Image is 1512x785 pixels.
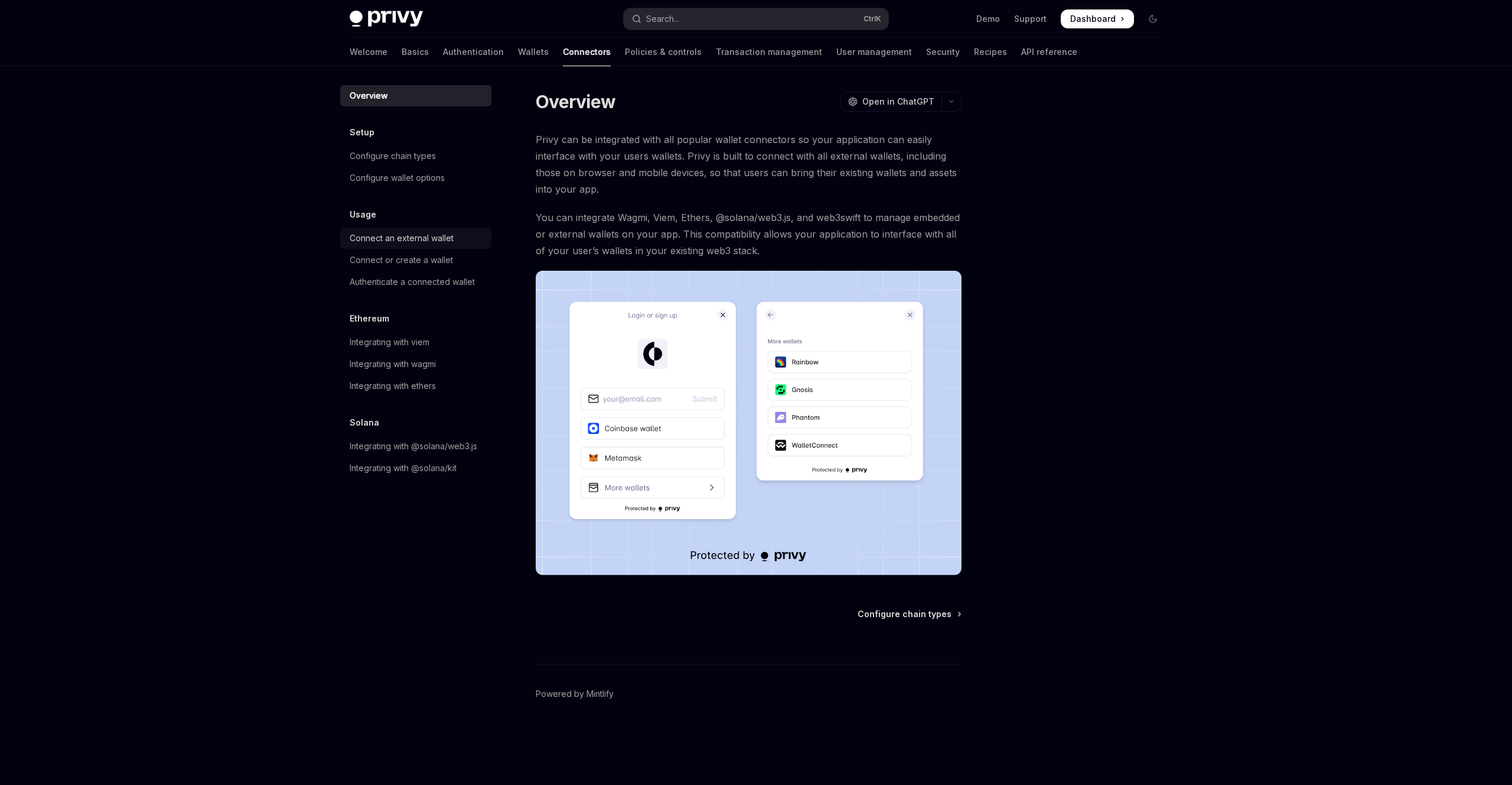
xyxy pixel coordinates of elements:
[350,439,477,453] div: Integrating with @solana/web3.js
[350,357,436,371] div: Integrating with wagmi
[340,145,491,167] a: Configure chain types
[340,332,491,353] a: Integrating with viem
[926,38,960,66] a: Security
[350,335,429,349] div: Integrating with viem
[976,13,1000,25] a: Demo
[350,125,374,140] h5: Setup
[858,608,951,620] span: Configure chain types
[340,271,491,293] a: Authenticate a connected wallet
[350,207,376,222] h5: Usage
[340,167,491,189] a: Configure wallet options
[840,92,941,112] button: Open in ChatGPT
[536,688,614,700] a: Powered by Mintlify
[536,91,615,112] h1: Overview
[402,38,429,66] a: Basics
[350,89,387,103] div: Overview
[646,12,679,26] div: Search...
[1070,13,1116,25] span: Dashboard
[1021,38,1077,66] a: API reference
[443,38,504,66] a: Authentication
[340,249,491,271] a: Connect or create a wallet
[858,608,960,620] a: Configure chain types
[350,275,475,289] div: Authenticate a connected wallet
[350,253,453,267] div: Connect or create a wallet
[624,8,888,30] button: Open search
[340,353,491,375] a: Integrating with wagmi
[350,312,389,326] h5: Ethereum
[1061,9,1134,28] a: Dashboard
[350,38,387,66] a: Welcome
[1143,9,1162,28] button: Toggle dark mode
[350,379,436,393] div: Integrating with ethers
[862,96,934,108] span: Open in ChatGPT
[863,14,881,24] span: Ctrl K
[974,38,1007,66] a: Recipes
[340,436,491,457] a: Integrating with @solana/web3.js
[716,38,822,66] a: Transaction management
[350,11,423,27] img: dark logo
[536,271,962,575] img: Connectors3
[340,85,491,106] a: Overview
[536,209,962,259] span: You can integrate Wagmi, Viem, Ethers, @solana/web3.js, and web3swift to manage embedded or exter...
[340,228,491,249] a: Connect an external wallet
[340,458,491,479] a: Integrating with @solana/kit
[518,38,549,66] a: Wallets
[350,231,454,245] div: Connect an external wallet
[536,131,962,197] span: Privy can be integrated with all popular wallet connectors so your application can easily interfa...
[350,149,436,163] div: Configure chain types
[1014,13,1047,25] a: Support
[350,171,445,185] div: Configure wallet options
[563,38,611,66] a: Connectors
[350,416,379,430] h5: Solana
[625,38,702,66] a: Policies & controls
[350,461,457,475] div: Integrating with @solana/kit
[836,38,912,66] a: User management
[340,375,491,397] a: Integrating with ethers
